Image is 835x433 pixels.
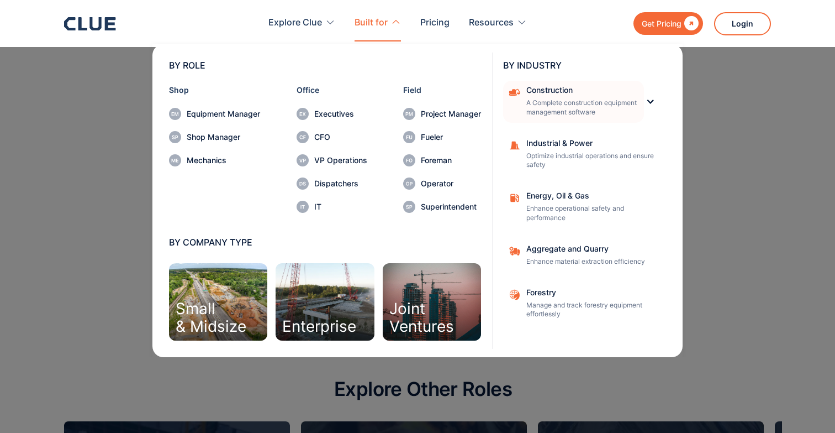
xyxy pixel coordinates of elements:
[314,133,367,141] div: CFO
[526,192,659,200] div: Energy, Oil & Gas
[355,6,388,40] div: Built for
[526,301,659,320] p: Manage and track forestry equipment effortlessly
[421,110,481,118] div: Project Manager
[355,6,401,40] div: Built for
[526,98,637,117] p: A Complete construction equipment management software
[503,186,666,228] a: Energy, Oil & GasEnhance operational safety and performance
[503,81,644,123] a: ConstructionA Complete construction equipment management software
[403,108,481,120] a: Project Manager
[503,134,666,176] a: Industrial & PowerOptimize industrial operations and ensure safety
[526,245,659,253] div: Aggregate and Quarry
[169,154,260,166] a: Mechanics
[421,133,481,141] div: Fueler
[314,180,367,187] div: Dispatchers
[169,108,260,120] a: Equipment Manager
[297,201,367,213] a: IT
[509,289,521,301] img: Aggregate and Quarry
[526,204,659,223] p: Enhance operational safety and performance
[169,61,481,70] div: BY ROLE
[169,238,481,247] div: BY COMPANY TYPE
[403,201,481,213] a: Superintendent
[421,156,481,164] div: Foreman
[276,263,374,341] a: Enterprise
[526,289,659,296] div: Forestry
[314,203,367,211] div: IT
[526,257,659,267] p: Enhance material extraction efficiency
[169,86,260,94] div: Shop
[297,86,367,94] div: Office
[509,86,521,98] img: Construction
[383,263,481,341] a: JointVentures
[297,178,367,190] a: Dispatchers
[403,178,481,190] a: Operator
[403,154,481,166] a: Foreman
[421,180,481,187] div: Operator
[469,6,527,40] div: Resources
[187,110,260,118] div: Equipment Manager
[503,81,666,123] div: ConstructionConstructionA Complete construction equipment management software
[403,86,481,94] div: Field
[526,152,659,170] p: Optimize industrial operations and ensure safety
[421,203,481,211] div: Superintendent
[64,41,771,357] nav: Built for
[268,6,322,40] div: Explore Clue
[314,110,367,118] div: Executives
[268,6,335,40] div: Explore Clue
[503,239,666,272] a: Aggregate and QuarryEnhance material extraction efficiency
[714,12,771,35] a: Login
[297,131,367,143] a: CFO
[509,139,521,152] img: Construction cone icon
[169,263,267,341] a: Small& Midsize
[187,133,260,141] div: Shop Manager
[297,154,367,166] a: VP Operations
[503,283,666,325] a: ForestryManage and track forestry equipment effortlessly
[389,300,454,335] div: Joint Ventures
[469,6,514,40] div: Resources
[509,192,521,204] img: fleet fuel icon
[526,139,659,147] div: Industrial & Power
[282,318,356,335] div: Enterprise
[187,156,260,164] div: Mechanics
[642,17,681,30] div: Get Pricing
[314,156,367,164] div: VP Operations
[297,108,367,120] a: Executives
[334,378,512,400] h2: Explore Other Roles
[681,17,699,30] div: 
[633,12,703,35] a: Get Pricing
[420,6,450,40] a: Pricing
[509,245,521,257] img: Aggregate and Quarry
[403,131,481,143] a: Fueler
[169,131,260,143] a: Shop Manager
[526,86,637,94] div: Construction
[503,61,666,70] div: BY INDUSTRY
[176,300,246,335] div: Small & Midsize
